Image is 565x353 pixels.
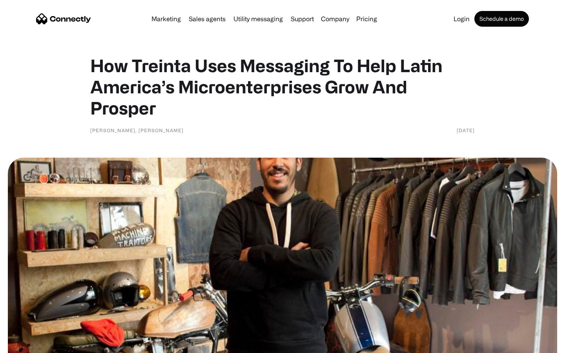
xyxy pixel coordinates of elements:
a: Login [450,16,473,22]
ul: Language list [16,339,47,350]
aside: Language selected: English [8,339,47,350]
a: Support [288,16,317,22]
div: [PERSON_NAME], [PERSON_NAME] [90,126,184,134]
a: Marketing [148,16,184,22]
div: Company [321,13,349,24]
h1: How Treinta Uses Messaging To Help Latin America’s Microenterprises Grow And Prosper [90,55,475,118]
a: Sales agents [186,16,229,22]
a: Schedule a demo [474,11,529,27]
div: [DATE] [457,126,475,134]
a: Pricing [353,16,380,22]
a: Utility messaging [230,16,286,22]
